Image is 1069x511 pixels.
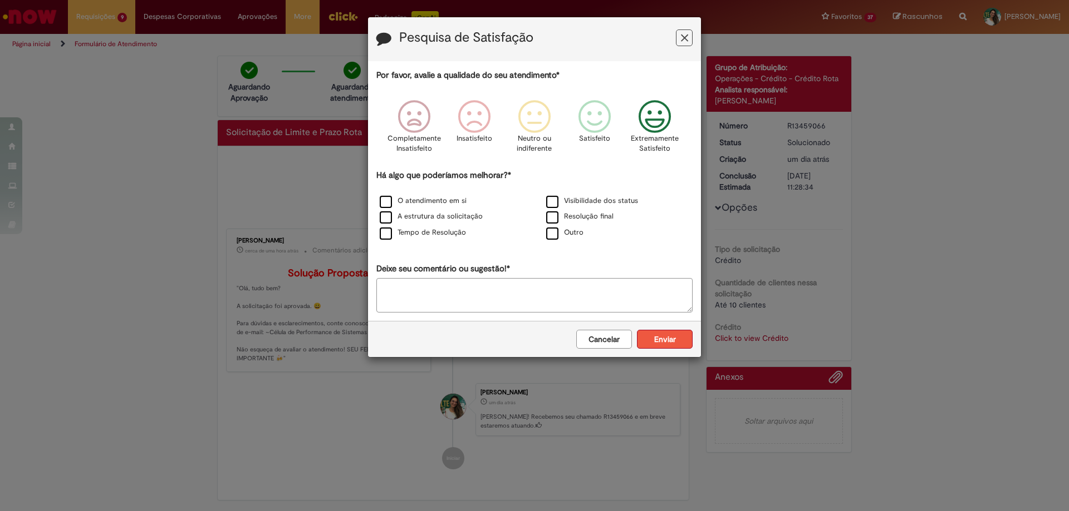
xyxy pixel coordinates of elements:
button: Enviar [637,330,693,349]
p: Insatisfeito [457,133,492,144]
div: Satisfeito [566,92,623,168]
label: Resolução final [546,211,614,222]
label: Pesquisa de Satisfação [399,31,533,45]
button: Cancelar [576,330,632,349]
label: Outro [546,227,583,238]
label: A estrutura da solicitação [380,211,483,222]
label: O atendimento em si [380,196,467,206]
div: Extremamente Satisfeito [626,92,683,168]
p: Satisfeito [579,133,610,144]
p: Completamente Insatisfeito [388,133,441,154]
div: Completamente Insatisfeito [385,92,442,168]
label: Deixe seu comentário ou sugestão!* [376,263,510,275]
p: Neutro ou indiferente [514,133,555,154]
div: Insatisfeito [446,92,503,168]
label: Tempo de Resolução [380,227,466,238]
label: Por favor, avalie a qualidade do seu atendimento* [376,70,560,81]
div: Há algo que poderíamos melhorar?* [376,170,693,241]
label: Visibilidade dos status [546,196,638,206]
p: Extremamente Satisfeito [631,133,679,154]
div: Neutro ou indiferente [506,92,563,168]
